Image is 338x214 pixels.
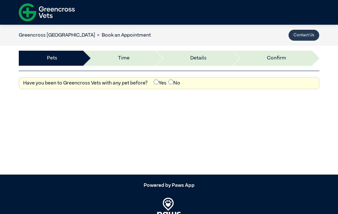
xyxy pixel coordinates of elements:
nav: breadcrumb [19,32,151,39]
label: Yes [154,79,166,87]
input: Yes [154,79,159,84]
input: No [168,79,173,84]
li: Book an Appointment [95,32,151,39]
a: Greencross [GEOGRAPHIC_DATA] [19,33,95,38]
a: Pets [47,54,57,62]
img: f-logo [19,2,75,23]
label: Have you been to Greencross Vets with any pet before? [23,79,148,87]
label: No [168,79,180,87]
button: Contact Us [289,30,319,41]
h5: Powered by Paws App [19,183,319,189]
